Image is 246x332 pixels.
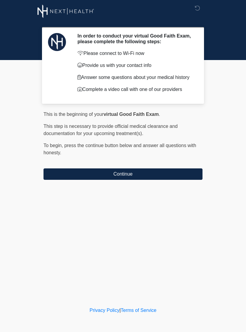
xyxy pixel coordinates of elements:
img: Next-Health Montecito Logo [37,5,94,18]
span: To begin, [43,143,64,148]
a: Terms of Service [121,308,156,313]
a: Privacy Policy [90,308,120,313]
span: press the continue button below and answer all questions with honesty. [43,143,196,155]
h2: In order to conduct your virtual Good Faith Exam, please complete the following steps: [77,33,193,44]
span: . [159,112,160,117]
button: Continue [43,168,202,180]
img: Agent Avatar [48,33,66,51]
p: Please connect to Wi-Fi now [77,50,193,57]
p: Provide us with your contact info [77,62,193,69]
p: Answer some questions about your medical history [77,74,193,81]
strong: virtual Good Faith Exam [103,112,159,117]
a: | [119,308,121,313]
span: This is the beginning of your [43,112,103,117]
p: Complete a video call with one of our providers [77,86,193,93]
span: This step is necessary to provide official medical clearance and documentation for your upcoming ... [43,124,178,136]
